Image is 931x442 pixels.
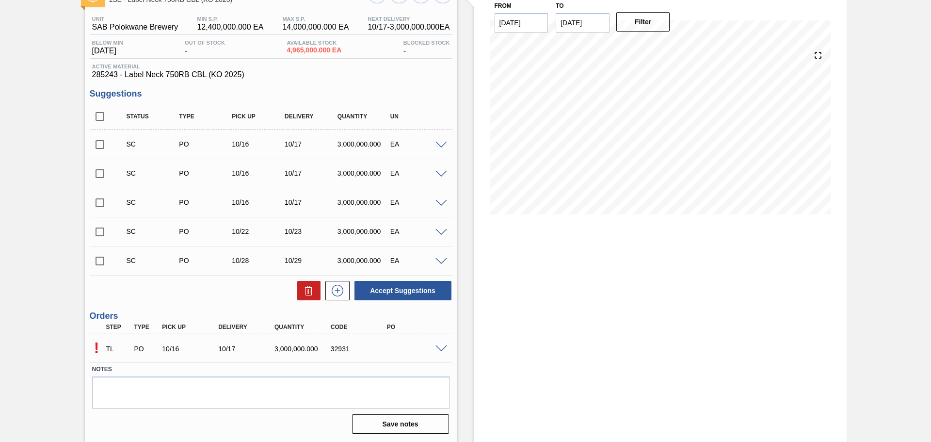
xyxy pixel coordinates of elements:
span: Available Stock [287,40,341,46]
div: 10/28/2025 [229,257,288,264]
div: EA [388,228,447,235]
span: Unit [92,16,178,22]
span: 10/17 - 3,000,000.000 EA [368,23,449,32]
h3: Suggestions [90,89,452,99]
div: Purchase order [177,198,235,206]
div: EA [388,198,447,206]
div: 3,000,000.000 [335,198,394,206]
div: 3,000,000.000 [335,169,394,177]
span: MAX S.P. [282,16,349,22]
span: 12,400,000.000 EA [197,23,263,32]
div: Purchase order [177,257,235,264]
div: PO [385,324,448,330]
span: [DATE] [92,47,123,55]
input: mm/dd/yyyy [556,13,610,33]
div: Type [177,113,235,120]
button: Filter [616,12,670,32]
div: Delivery [282,113,341,120]
span: Below Min [92,40,123,46]
div: 3,000,000.000 [272,345,335,353]
div: 32931 [328,345,391,353]
div: Quantity [335,113,394,120]
div: EA [388,169,447,177]
div: Code [328,324,391,330]
div: Suggestion Created [124,198,183,206]
h3: Orders [90,311,452,321]
div: Suggestion Created [124,228,183,235]
span: SAB Polokwane Brewery [92,23,178,32]
span: 285243 - Label Neck 750RB CBL (KO 2025) [92,70,450,79]
button: Save notes [352,414,449,434]
div: Pick up [229,113,288,120]
div: Quantity [272,324,335,330]
div: 10/16/2025 [229,198,288,206]
div: UN [388,113,447,120]
div: Suggestion Created [124,169,183,177]
div: 10/16/2025 [160,345,223,353]
div: 3,000,000.000 [335,257,394,264]
div: EA [388,257,447,264]
span: Active Material [92,64,450,69]
div: Type [131,324,161,330]
button: Accept Suggestions [354,281,451,300]
div: 10/17/2025 [282,140,341,148]
div: 10/16/2025 [229,169,288,177]
span: 14,000,000.000 EA [282,23,349,32]
div: Purchase order [131,345,161,353]
div: Suggestion Created [124,257,183,264]
p: TL [106,345,130,353]
div: Status [124,113,183,120]
div: 10/16/2025 [229,140,288,148]
div: Trading Load Composition [104,338,133,360]
span: Out Of Stock [185,40,225,46]
div: - [182,40,227,55]
span: Next Delivery [368,16,449,22]
div: New suggestion [321,281,350,300]
div: EA [388,140,447,148]
input: mm/dd/yyyy [495,13,548,33]
div: Delivery [216,324,279,330]
div: 3,000,000.000 [335,140,394,148]
div: 10/29/2025 [282,257,341,264]
div: Purchase order [177,169,235,177]
div: 10/17/2025 [282,169,341,177]
div: Accept Suggestions [350,280,452,301]
p: Pending Acceptance [90,339,104,357]
div: 10/17/2025 [282,198,341,206]
span: Blocked Stock [403,40,450,46]
div: 10/23/2025 [282,228,341,235]
div: 10/22/2025 [229,228,288,235]
div: Pick up [160,324,223,330]
div: - [401,40,452,55]
span: MIN S.P. [197,16,263,22]
div: 3,000,000.000 [335,228,394,235]
div: 10/17/2025 [216,345,279,353]
label: Notes [92,362,450,377]
div: Suggestion Created [124,140,183,148]
div: Step [104,324,133,330]
div: Purchase order [177,228,235,235]
div: Purchase order [177,140,235,148]
div: Delete Suggestions [292,281,321,300]
label: to [556,2,563,9]
span: 4,965,000.000 EA [287,47,341,54]
label: From [495,2,512,9]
